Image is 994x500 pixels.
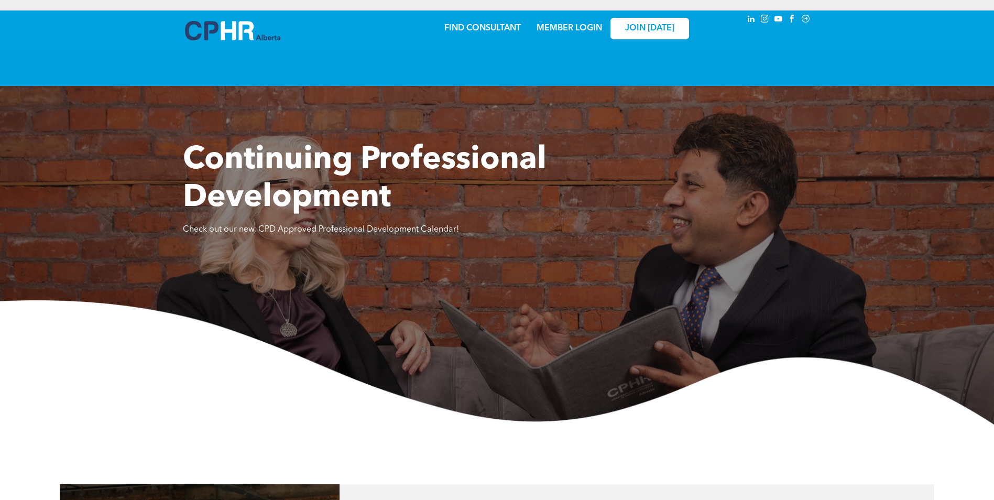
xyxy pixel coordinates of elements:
span: Check out our new, CPD Approved Professional Development Calendar! [183,225,459,234]
a: FIND CONSULTANT [444,24,521,32]
a: linkedin [746,13,757,27]
a: MEMBER LOGIN [537,24,602,32]
img: A blue and white logo for cp alberta [185,21,280,40]
span: Continuing Professional Development [183,145,547,214]
a: youtube [773,13,784,27]
a: facebook [787,13,798,27]
a: instagram [759,13,771,27]
a: Social network [800,13,812,27]
a: JOIN [DATE] [610,18,689,39]
span: JOIN [DATE] [625,24,674,34]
